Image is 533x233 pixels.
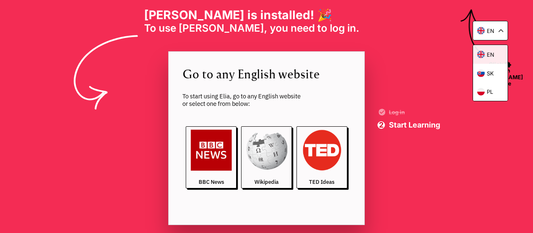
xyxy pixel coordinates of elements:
[191,130,232,171] img: bbc
[296,126,347,188] a: TED Ideas
[199,178,224,185] span: BBC News
[309,178,334,185] span: TED Ideas
[182,93,351,108] span: To start using Elia, go to any English website or select one from below:
[487,28,494,34] p: en
[487,51,494,58] p: en
[246,130,287,171] img: wikipedia
[389,121,440,129] span: Start Learning
[144,22,389,34] span: To use [PERSON_NAME], you need to log in. ‎ ‎ ‎ ‎ ‎ ‎ ‎ ‎ ‎ ‎ ‎ ‎
[254,178,279,185] span: Wikipedia
[144,8,389,22] h1: [PERSON_NAME] is installed! 🎉
[487,70,494,77] p: sk
[241,126,292,188] a: Wikipedia
[186,126,237,188] a: BBC News
[389,110,440,115] span: Log in
[487,88,493,95] p: pl
[182,65,351,82] span: Go to any English website
[301,130,342,171] img: ted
